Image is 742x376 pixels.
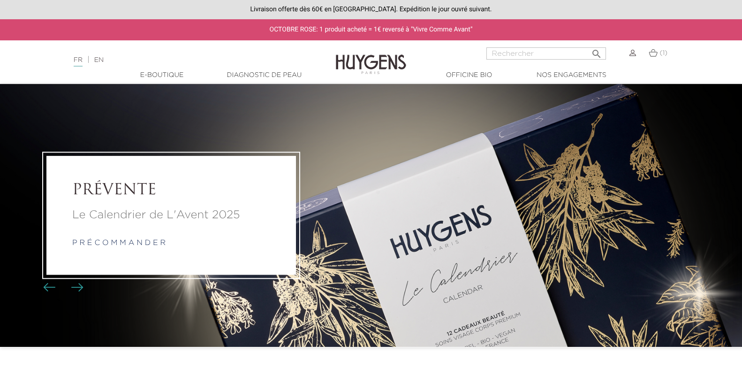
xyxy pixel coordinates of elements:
[69,54,302,66] div: |
[217,70,311,80] a: Diagnostic de peau
[47,281,77,295] div: Boutons du carrousel
[72,207,270,224] a: Le Calendrier de L'Avent 2025
[588,45,605,57] button: 
[486,47,606,60] input: Rechercher
[336,39,406,76] img: Huygens
[115,70,209,80] a: E-Boutique
[72,240,166,247] a: p r é c o m m a n d e r
[94,57,104,63] a: EN
[74,57,83,67] a: FR
[524,70,618,80] a: Nos engagements
[649,49,668,57] a: (1)
[591,46,602,57] i: 
[659,50,667,56] span: (1)
[422,70,516,80] a: Officine Bio
[72,182,270,200] a: PRÉVENTE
